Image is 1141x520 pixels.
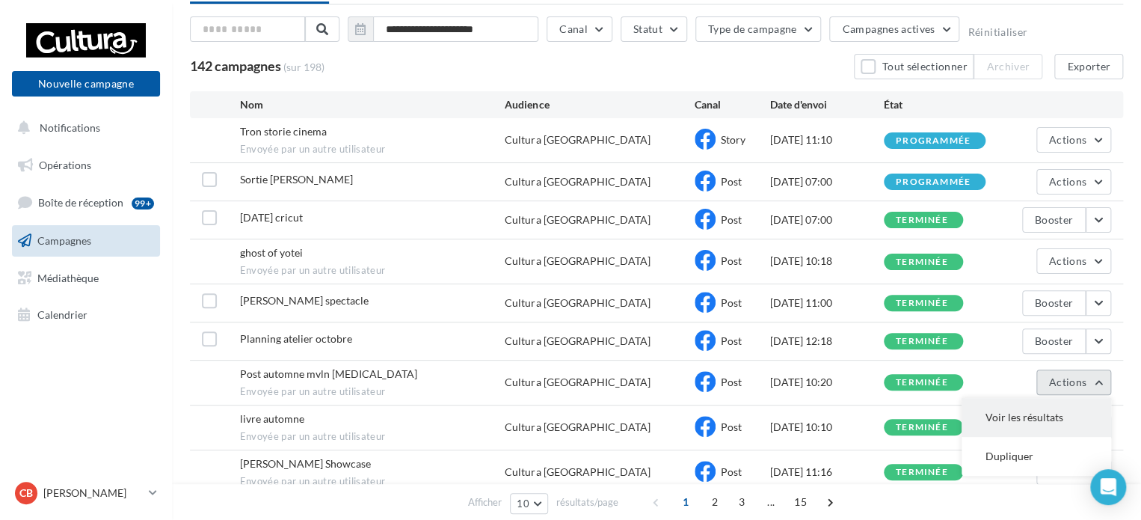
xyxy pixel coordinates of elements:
[1022,328,1086,354] button: Booster
[240,125,327,138] span: Tron storie cinema
[240,264,505,278] span: Envoyée par un autre utilisateur
[505,375,650,390] div: Cultura [GEOGRAPHIC_DATA]
[721,420,742,433] span: Post
[854,54,974,79] button: Tout sélectionner
[770,334,884,349] div: [DATE] 12:18
[968,26,1027,38] button: Réinitialiser
[517,498,529,510] span: 10
[9,112,157,144] button: Notifications
[884,97,997,112] div: État
[9,186,163,218] a: Boîte de réception99+
[240,475,505,489] span: Envoyée par un autre utilisateur
[1049,376,1086,388] span: Actions
[721,254,742,267] span: Post
[505,465,650,480] div: Cultura [GEOGRAPHIC_DATA]
[896,337,948,346] div: terminée
[1036,127,1111,153] button: Actions
[1049,133,1086,146] span: Actions
[695,16,822,42] button: Type de campagne
[505,254,650,269] div: Cultura [GEOGRAPHIC_DATA]
[721,376,742,388] span: Post
[962,437,1111,476] button: Dupliquer
[505,132,650,147] div: Cultura [GEOGRAPHIC_DATA]
[43,486,143,501] p: [PERSON_NAME]
[1022,207,1086,233] button: Booster
[788,490,813,514] span: 15
[703,490,727,514] span: 2
[770,174,884,189] div: [DATE] 07:00
[240,143,505,156] span: Envoyée par un autre utilisateur
[505,212,650,227] div: Cultura [GEOGRAPHIC_DATA]
[283,60,325,75] span: (sur 198)
[9,225,163,257] a: Campagnes
[19,486,33,501] span: CB
[9,150,163,181] a: Opérations
[721,133,745,146] span: Story
[896,378,948,388] div: terminée
[37,271,99,284] span: Médiathèque
[505,174,650,189] div: Cultura [GEOGRAPHIC_DATA]
[721,213,742,226] span: Post
[770,375,884,390] div: [DATE] 10:20
[547,16,612,42] button: Canal
[240,294,369,307] span: Mickey mitch spectacle
[621,16,687,42] button: Statut
[505,296,650,311] div: Cultura [GEOGRAPHIC_DATA]
[770,212,884,227] div: [DATE] 07:00
[240,430,505,444] span: Envoyée par un autre utilisateur
[1036,169,1111,195] button: Actions
[1054,54,1123,79] button: Exporter
[12,71,160,97] button: Nouvelle campagne
[730,490,754,514] span: 3
[505,97,694,112] div: Audience
[695,97,770,112] div: Canal
[896,177,971,187] div: programmée
[505,420,650,435] div: Cultura [GEOGRAPHIC_DATA]
[770,97,884,112] div: Date d'envoi
[770,296,884,311] div: [DATE] 11:00
[770,420,884,435] div: [DATE] 10:10
[721,334,742,347] span: Post
[132,198,154,209] div: 99+
[240,385,505,399] span: Envoyée par un autre utilisateur
[240,412,304,425] span: livre automne
[770,465,884,480] div: [DATE] 11:16
[556,495,618,510] span: résultats/page
[896,136,971,146] div: programmée
[12,479,160,507] a: CB [PERSON_NAME]
[896,257,948,267] div: terminée
[38,196,123,209] span: Boîte de réception
[842,22,935,35] span: Campagnes actives
[1090,469,1126,505] div: Open Intercom Messenger
[9,263,163,294] a: Médiathèque
[829,16,959,42] button: Campagnes actives
[240,457,371,470] span: Lilian Renaud Showcase
[770,132,884,147] div: [DATE] 11:10
[721,296,742,309] span: Post
[240,332,352,345] span: Planning atelier octobre
[962,398,1111,437] button: Voir les résultats
[721,175,742,188] span: Post
[505,334,650,349] div: Cultura [GEOGRAPHIC_DATA]
[770,254,884,269] div: [DATE] 10:18
[9,299,163,331] a: Calendrier
[1022,290,1086,316] button: Booster
[37,308,87,321] span: Calendrier
[974,54,1042,79] button: Archiver
[674,490,698,514] span: 1
[240,211,303,224] span: Halloween cricut
[1049,254,1086,267] span: Actions
[1036,370,1111,395] button: Actions
[721,465,742,478] span: Post
[896,423,948,432] div: terminée
[240,97,505,112] div: Nom
[896,468,948,477] div: terminée
[37,234,91,247] span: Campagnes
[190,58,281,74] span: 142 campagnes
[1036,248,1111,274] button: Actions
[240,367,417,380] span: Post automne mvln pce
[896,299,948,308] div: terminée
[468,495,502,510] span: Afficher
[40,121,100,134] span: Notifications
[1049,175,1086,188] span: Actions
